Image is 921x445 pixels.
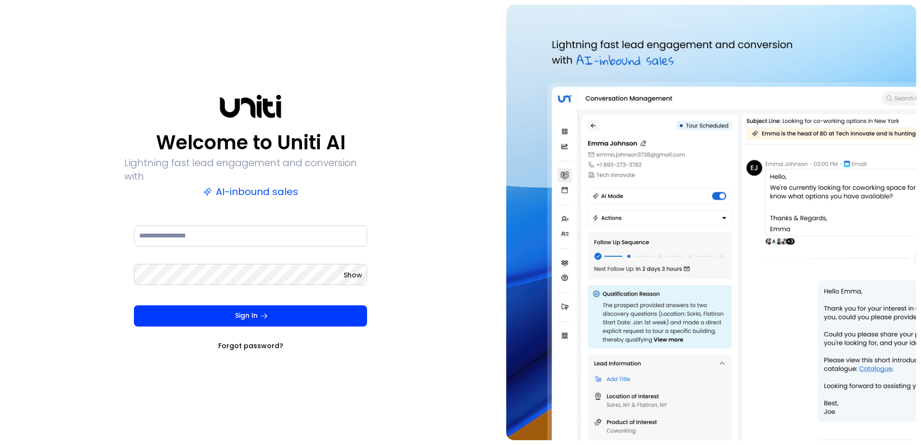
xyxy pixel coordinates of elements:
button: Sign In [134,305,367,327]
img: auth-hero.png [506,5,916,440]
a: Forgot password? [218,341,283,351]
p: Lightning fast lead engagement and conversion with [124,156,377,183]
p: Welcome to Uniti AI [156,131,345,154]
p: AI-inbound sales [203,185,298,198]
button: Show [343,270,362,280]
